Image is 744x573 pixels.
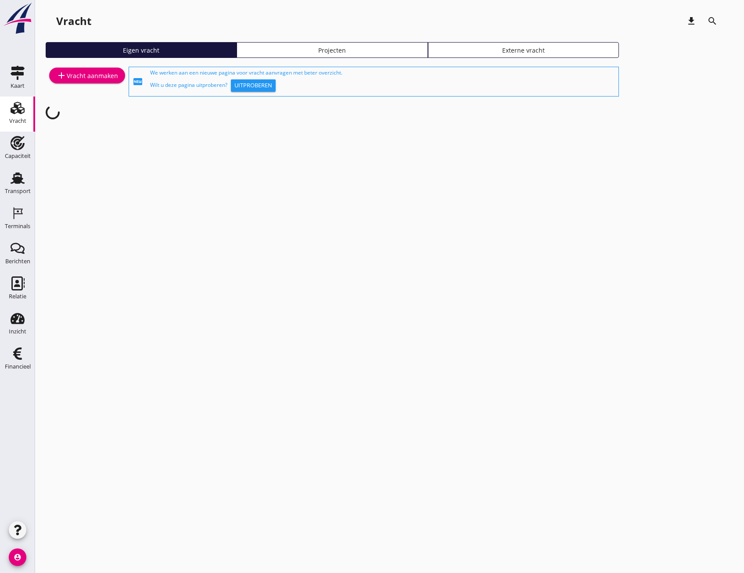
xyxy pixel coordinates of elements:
[686,16,697,26] i: download
[428,42,619,58] a: Externe vracht
[707,16,718,26] i: search
[11,83,25,89] div: Kaart
[5,223,30,229] div: Terminals
[9,294,26,299] div: Relatie
[9,118,26,124] div: Vracht
[5,188,31,194] div: Transport
[5,364,31,369] div: Financieel
[56,70,67,81] i: add
[237,42,428,58] a: Projecten
[2,2,33,35] img: logo-small.a267ee39.svg
[9,329,26,334] div: Inzicht
[133,76,143,87] i: fiber_new
[49,68,125,83] a: Vracht aanmaken
[5,153,31,159] div: Capaciteit
[5,258,30,264] div: Berichten
[150,69,615,94] div: We werken aan een nieuwe pagina voor vracht aanvragen met beter overzicht. Wilt u deze pagina uit...
[56,14,91,28] div: Vracht
[241,46,424,55] div: Projecten
[50,46,233,55] div: Eigen vracht
[234,81,272,90] div: Uitproberen
[56,70,118,81] div: Vracht aanmaken
[9,548,26,566] i: account_circle
[231,79,276,92] button: Uitproberen
[46,42,237,58] a: Eigen vracht
[432,46,615,55] div: Externe vracht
